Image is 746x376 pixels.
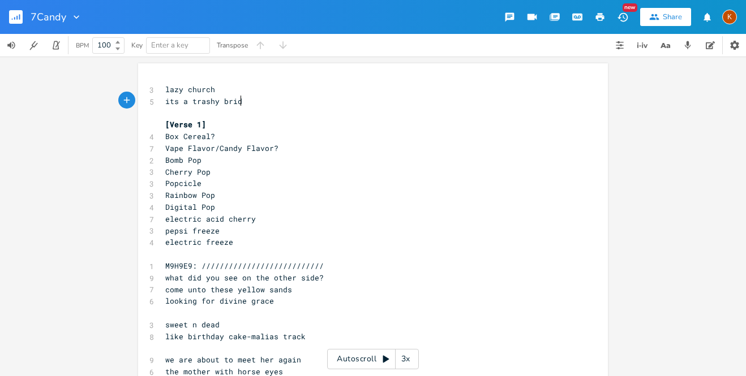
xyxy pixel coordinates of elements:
[165,355,301,365] span: we are about to meet her again
[165,261,324,271] span: M9H9E9: ///////////////////////////
[165,319,220,330] span: sweet n dead
[165,273,324,283] span: what did you see on the other side?
[165,131,215,141] span: Box Cereal?
[663,12,682,22] div: Share
[611,7,634,27] button: New
[131,42,143,49] div: Key
[165,237,233,247] span: electric freeze
[151,40,188,50] span: Enter a key
[722,10,737,24] div: Kat
[165,143,278,153] span: Vape Flavor/Candy Flavor?
[165,226,220,236] span: pepsi freeze
[165,167,211,177] span: Cherry Pop
[165,84,215,94] span: lazy church
[640,8,691,26] button: Share
[623,3,637,12] div: New
[165,96,242,106] span: its a trashy brid
[396,349,416,369] div: 3x
[165,214,256,224] span: electric acid cherry
[165,202,215,212] span: Digital Pop
[165,119,206,129] span: [Verse 1]
[165,190,215,200] span: Rainbow Pop
[165,284,292,295] span: come unto these yellow sands
[165,178,201,188] span: Popcicle
[165,296,274,306] span: looking for divine grace
[31,12,66,22] span: 7Candy
[722,4,737,30] button: K
[165,155,201,165] span: Bomb Pop
[327,349,419,369] div: Autoscroll
[165,331,306,342] span: like birthday cake-malias track
[76,42,89,49] div: BPM
[217,42,248,49] div: Transpose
